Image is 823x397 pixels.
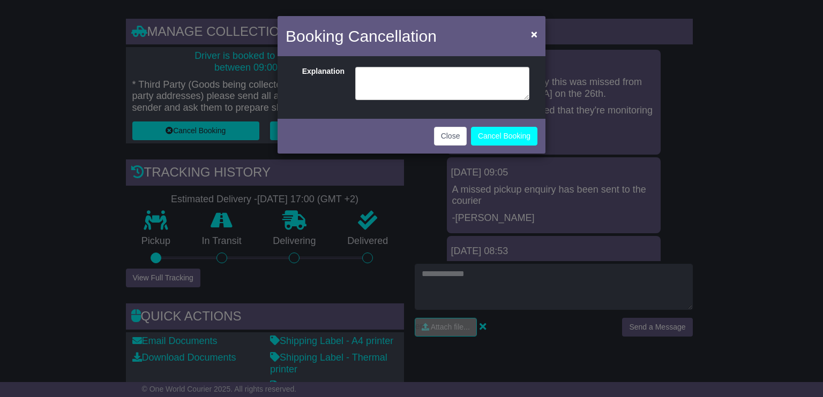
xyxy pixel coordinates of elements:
[471,127,537,146] button: Cancel Booking
[526,23,543,45] button: Close
[288,67,350,97] label: Explanation
[434,127,467,146] button: Close
[531,28,537,40] span: ×
[286,24,437,48] h4: Booking Cancellation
